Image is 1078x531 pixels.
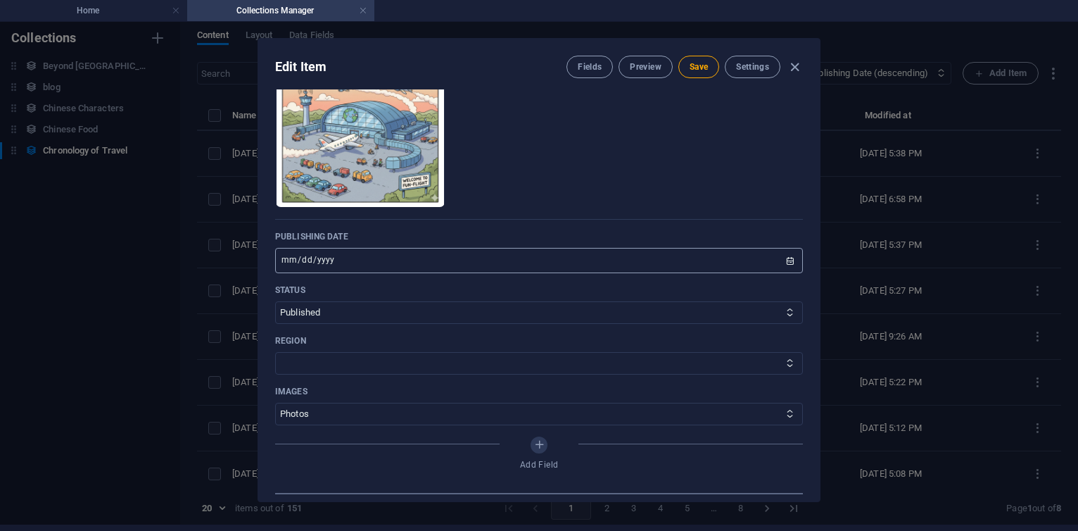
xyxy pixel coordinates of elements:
[566,56,613,78] button: Fields
[578,61,602,73] span: Fields
[520,459,559,470] span: Add Field
[531,437,547,454] button: Add Field
[678,56,719,78] button: Save
[275,58,326,75] h2: Edit Item
[275,285,803,296] p: Status
[277,39,444,207] img: day01-2tjLnXsghCWO3zzyNmuxrQ.png
[619,56,672,78] button: Preview
[275,386,803,397] p: Images
[275,335,803,346] p: Region
[275,231,803,242] p: Publishing Date
[275,39,445,208] li: day01-2tjLnXsghCWO3zzyNmuxrQ.png
[630,61,661,73] span: Preview
[690,61,708,73] span: Save
[736,61,769,73] span: Settings
[187,3,374,18] h4: Collections Manager
[725,56,780,78] button: Settings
